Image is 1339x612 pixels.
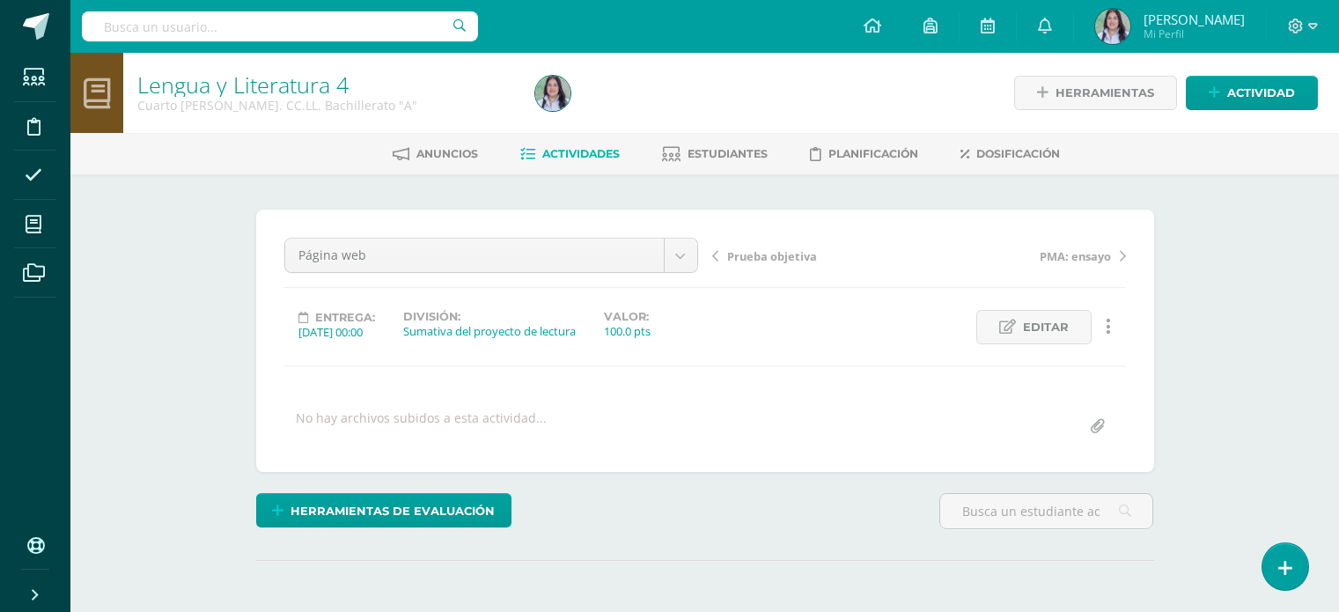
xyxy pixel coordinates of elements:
[960,140,1060,168] a: Dosificación
[1227,77,1295,109] span: Actividad
[137,72,514,97] h1: Lengua y Literatura 4
[1144,26,1245,41] span: Mi Perfil
[520,140,620,168] a: Actividades
[535,76,570,111] img: 70028dea0df31996d01eb23a36a0ac17.png
[1186,76,1318,110] a: Actividad
[285,239,697,272] a: Página web
[828,147,918,160] span: Planificación
[137,70,349,100] a: Lengua y Literatura 4
[810,140,918,168] a: Planificación
[1056,77,1154,109] span: Herramientas
[976,147,1060,160] span: Dosificación
[298,324,375,340] div: [DATE] 00:00
[1023,311,1069,343] span: Editar
[1014,76,1177,110] a: Herramientas
[315,311,375,324] span: Entrega:
[727,248,817,264] span: Prueba objetiva
[604,310,651,323] label: Valor:
[940,494,1152,528] input: Busca un estudiante aquí...
[662,140,768,168] a: Estudiantes
[1095,9,1130,44] img: 70028dea0df31996d01eb23a36a0ac17.png
[256,493,511,527] a: Herramientas de evaluación
[416,147,478,160] span: Anuncios
[712,247,919,264] a: Prueba objetiva
[298,239,651,272] span: Página web
[82,11,478,41] input: Busca un usuario...
[542,147,620,160] span: Actividades
[604,323,651,339] div: 100.0 pts
[403,323,576,339] div: Sumativa del proyecto de lectura
[291,495,495,527] span: Herramientas de evaluación
[296,409,547,444] div: No hay archivos subidos a esta actividad...
[1144,11,1245,28] span: [PERSON_NAME]
[393,140,478,168] a: Anuncios
[1040,248,1111,264] span: PMA: ensayo
[919,247,1126,264] a: PMA: ensayo
[403,310,576,323] label: División:
[688,147,768,160] span: Estudiantes
[137,97,514,114] div: Cuarto Bach. CC.LL. Bachillerato 'A'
